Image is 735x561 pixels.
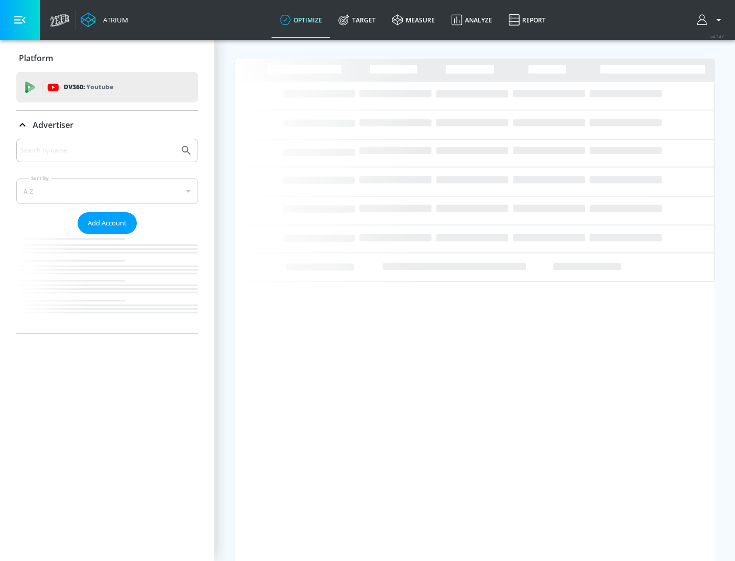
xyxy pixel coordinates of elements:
[443,2,500,38] a: Analyze
[16,44,198,72] div: Platform
[500,2,554,38] a: Report
[29,175,51,182] label: Sort By
[33,119,73,131] p: Advertiser
[710,34,725,39] span: v 4.24.0
[16,178,198,204] div: A-Z
[86,82,113,92] p: Youtube
[19,53,53,64] p: Platform
[16,72,198,103] div: DV360: Youtube
[16,139,198,333] div: Advertiser
[99,15,128,24] div: Atrium
[16,111,198,139] div: Advertiser
[81,12,128,28] a: Atrium
[272,2,330,38] a: optimize
[330,2,384,38] a: Target
[20,144,175,157] input: Search by name
[78,212,137,234] button: Add Account
[64,82,113,93] p: DV360:
[384,2,443,38] a: measure
[16,234,198,333] nav: list of Advertiser
[88,217,127,229] span: Add Account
